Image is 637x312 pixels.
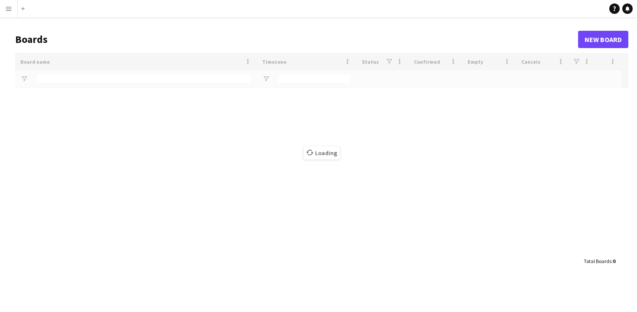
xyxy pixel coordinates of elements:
span: 0 [613,258,615,264]
span: Total Boards [584,258,611,264]
span: Loading [304,146,340,159]
div: : [584,253,615,270]
a: New Board [578,31,628,48]
h1: Boards [15,33,578,46]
